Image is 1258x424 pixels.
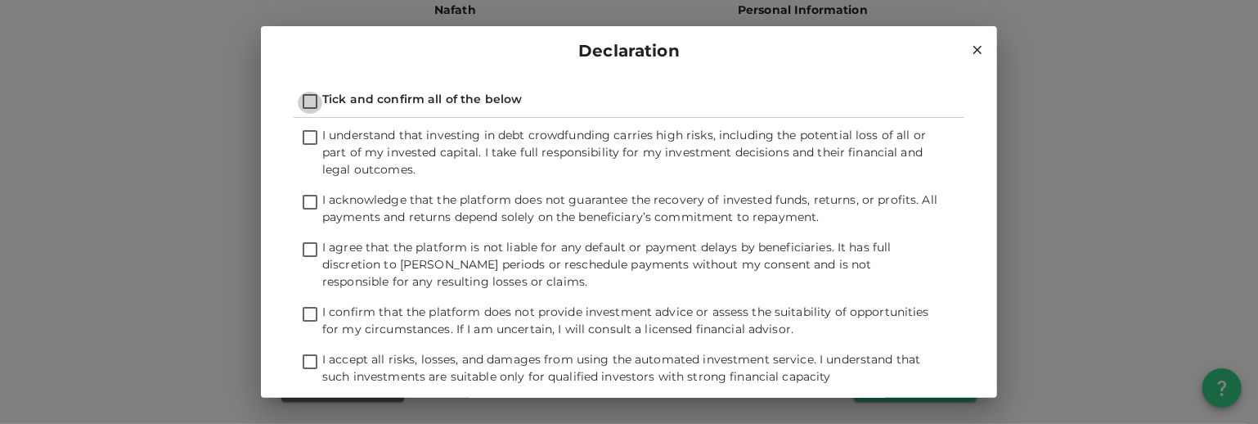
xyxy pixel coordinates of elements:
span: Declaration [578,39,680,65]
span: I understand that investing in debt crowdfunding carries high risks, including the potential loss... [322,130,926,176]
span: Tick and confirm all of the below [322,94,522,106]
span: I accept all risks, losses, and damages from using the automated investment service. I understand... [322,354,920,383]
span: I acknowledge that the platform does not guarantee the recovery of invested funds, returns, or pr... [322,195,937,223]
span: I confirm that the platform does not provide investment advice or assess the suitability of oppor... [322,307,929,336]
span: I agree that the platform is not liable for any default or payment delays by beneficiaries. It ha... [322,242,892,288]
